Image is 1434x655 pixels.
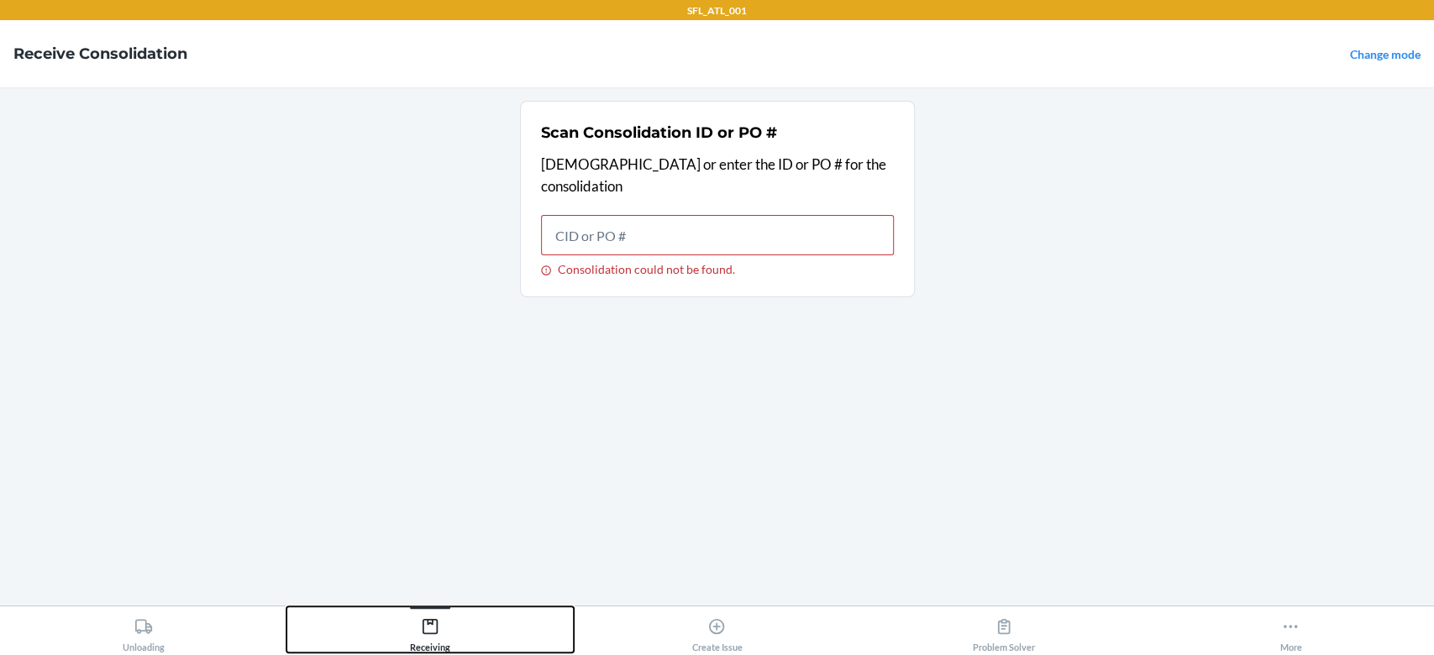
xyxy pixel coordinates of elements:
h2: Scan Consolidation ID or PO # [541,122,777,144]
div: Receiving [410,610,450,652]
div: Consolidation could not be found. [541,262,894,276]
div: More [1279,610,1301,652]
button: Create Issue [574,606,860,652]
div: Unloading [123,610,165,652]
button: Receiving [286,606,573,652]
div: Create Issue [691,610,742,652]
p: [DEMOGRAPHIC_DATA] or enter the ID or PO # for the consolidation [541,154,894,196]
div: Problem Solver [973,610,1035,652]
h4: Receive Consolidation [13,43,187,65]
button: Problem Solver [860,606,1147,652]
button: More [1148,606,1434,652]
input: Consolidation could not be found. [541,215,894,255]
p: SFL_ATL_001 [687,3,747,18]
a: Change mode [1350,47,1421,61]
